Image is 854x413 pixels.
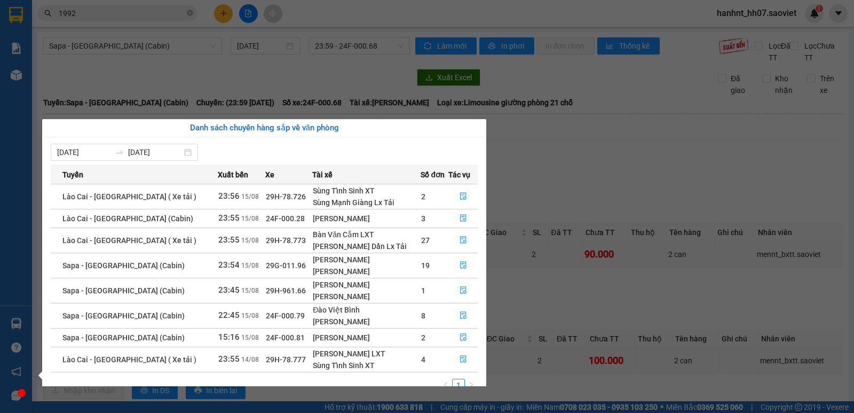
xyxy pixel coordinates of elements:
span: 23:55 [218,354,240,364]
span: file-done [460,333,467,342]
span: 2 [421,333,425,342]
span: 29H-78.773 [266,236,306,245]
span: Sapa - [GEOGRAPHIC_DATA] (Cabin) [62,311,185,320]
div: [PERSON_NAME] [313,279,420,291]
div: [PERSON_NAME] LXT [313,348,420,360]
button: right [465,379,478,392]
span: 27 [421,236,430,245]
span: swap-right [115,148,124,157]
span: file-done [460,192,467,201]
span: 15/08 [241,237,259,244]
input: Đến ngày [128,146,182,158]
span: 15/08 [241,334,259,341]
span: 3 [421,214,425,223]
div: Sùng Tỉnh Sinh XT [313,185,420,197]
div: [PERSON_NAME] [313,332,420,344]
button: file-done [449,282,477,299]
div: Danh sách chuyến hàng sắp về văn phòng [51,122,478,135]
span: 19 [421,261,430,270]
button: file-done [449,210,477,227]
span: Lào Cai - [GEOGRAPHIC_DATA] (Cabin) [62,214,193,223]
div: Đào Việt Bình [313,304,420,316]
span: file-done [460,236,467,245]
div: Sùng Tỉnh Sinh XT [313,360,420,371]
span: 29H-78.726 [266,192,306,201]
span: 15:16 [218,332,240,342]
button: file-done [449,257,477,274]
li: Previous Page [439,379,452,392]
button: left [439,379,452,392]
span: 22:45 [218,310,240,320]
input: Từ ngày [57,146,111,158]
h2: 94MMQ8L2 [6,62,86,80]
span: 15/08 [241,312,259,320]
b: [DOMAIN_NAME] [143,9,258,26]
span: 24F-000.28 [266,214,305,223]
span: 24F-000.81 [266,333,305,342]
span: Xe [265,169,274,181]
span: Số đơn [421,169,445,181]
span: file-done [460,286,467,295]
span: file-done [460,214,467,223]
span: 14/08 [241,356,259,363]
li: Next Page [465,379,478,392]
span: 4 [421,355,425,364]
button: file-done [449,351,477,368]
span: Sapa - [GEOGRAPHIC_DATA] (Cabin) [62,261,185,270]
span: 15/08 [241,215,259,222]
button: file-done [449,329,477,346]
span: 2 [421,192,425,201]
span: Tác vụ [448,169,470,181]
span: Sapa - [GEOGRAPHIC_DATA] (Cabin) [62,286,185,295]
span: 29G-011.96 [266,261,306,270]
span: 24F-000.79 [266,311,305,320]
div: [PERSON_NAME] [313,266,420,277]
span: 23:56 [218,191,240,201]
span: file-done [460,261,467,270]
div: [PERSON_NAME] [313,291,420,302]
span: 15/08 [241,287,259,294]
div: [PERSON_NAME] [313,254,420,266]
li: 1 [452,379,465,392]
span: 8 [421,311,425,320]
span: 23:55 [218,235,240,245]
a: 1 [453,379,464,391]
span: 29H-961.66 [266,286,306,295]
span: right [468,381,475,388]
div: [PERSON_NAME] [313,316,420,328]
img: logo.jpg [6,9,59,62]
b: Sao Việt [65,25,130,43]
span: 29H-78.777 [266,355,306,364]
span: to [115,148,124,157]
div: [PERSON_NAME] Dần Lx Tải [313,240,420,252]
span: Lào Cai - [GEOGRAPHIC_DATA] ( Xe tải ) [62,192,196,201]
span: Xuất bến [218,169,248,181]
span: left [442,381,449,388]
button: file-done [449,232,477,249]
span: Tuyến [62,169,83,181]
button: file-done [449,188,477,205]
span: 23:54 [218,260,240,270]
span: file-done [460,355,467,364]
span: Tài xế [312,169,333,181]
span: Sapa - [GEOGRAPHIC_DATA] (Cabin) [62,333,185,342]
span: 1 [421,286,425,295]
span: 15/08 [241,262,259,269]
div: Bàn Văn Cắm LXT [313,229,420,240]
span: 23:55 [218,213,240,223]
span: 15/08 [241,193,259,200]
div: [PERSON_NAME] [313,213,420,224]
span: Lào Cai - [GEOGRAPHIC_DATA] ( Xe tải ) [62,355,196,364]
h1: Trung chuyển [56,62,197,136]
span: 23:45 [218,285,240,295]
span: Lào Cai - [GEOGRAPHIC_DATA] ( Xe tải ) [62,236,196,245]
span: file-done [460,311,467,320]
button: file-done [449,307,477,324]
div: Sùng Mạnh Giàng Lx Tải [313,197,420,208]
